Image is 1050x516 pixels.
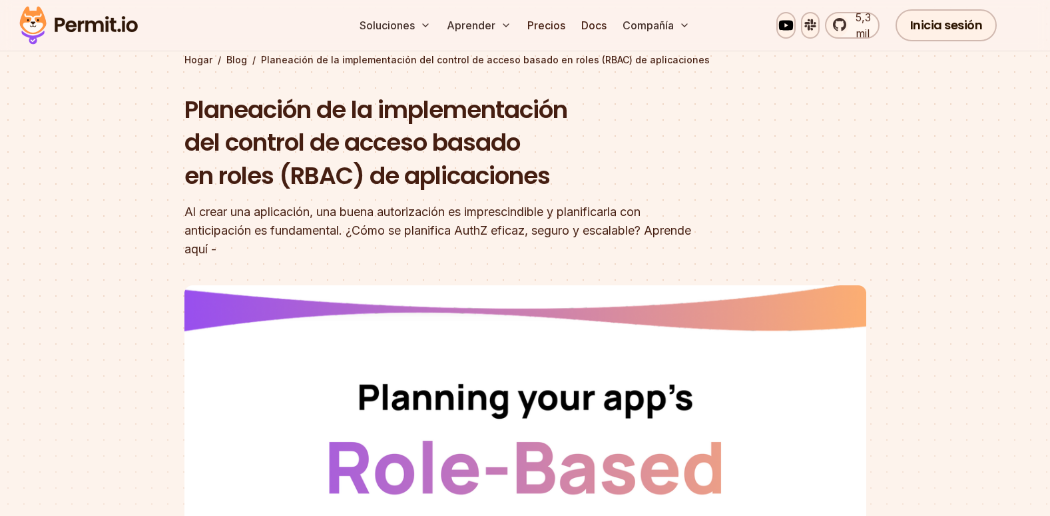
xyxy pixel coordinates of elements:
a: Precios [522,12,571,39]
div: Al crear una aplicación, una buena autorización es imprescindible y planificarla con anticipación... [184,203,696,259]
font: Soluciones [360,17,415,33]
a: Docs [576,12,612,39]
button: Aprender [441,12,517,39]
button: Compañía [617,12,695,39]
a: Hogar [184,53,212,67]
a: Inicia sesión [896,9,997,41]
button: Soluciones [354,12,436,39]
img: Logotipo del permiso [13,3,144,48]
a: Blog [226,53,247,67]
span: 5,3 mil [848,9,871,41]
a: 5,3 mil [825,12,880,39]
font: Aprender [447,17,495,33]
h1: Planeación de la implementación del control de acceso basado en roles (RBAC) de aplicaciones [184,93,696,193]
font: Compañía [623,17,674,33]
div: / / [184,53,866,67]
